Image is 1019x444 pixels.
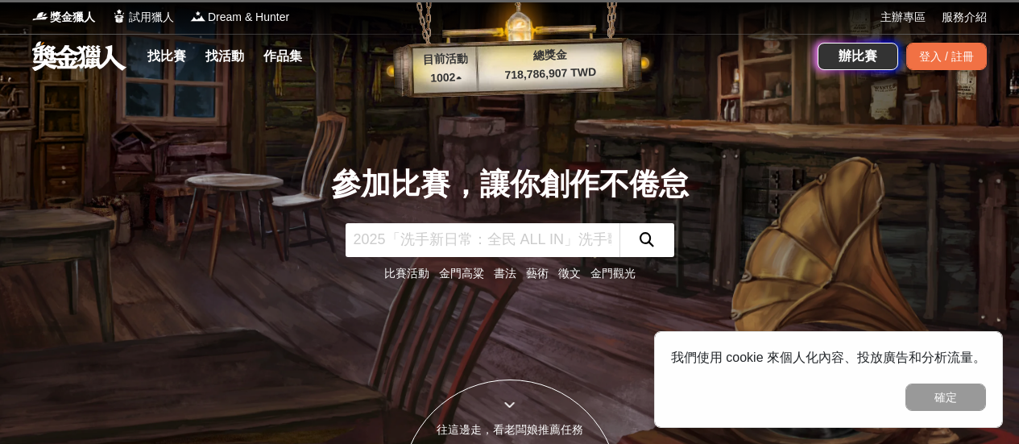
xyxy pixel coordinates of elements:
img: Logo [32,8,48,24]
a: 書法 [494,267,516,280]
span: 試用獵人 [129,9,174,26]
span: 我們使用 cookie 來個人化內容、投放廣告和分析流量。 [671,351,986,364]
p: 1002 ▴ [413,68,478,88]
a: 找活動 [199,45,251,68]
a: 服務介紹 [942,9,987,26]
a: 作品集 [257,45,309,68]
span: 獎金獵人 [50,9,95,26]
a: 比賽活動 [384,267,429,280]
a: 金門觀光 [590,267,636,280]
p: 總獎金 [477,44,623,66]
img: Logo [111,8,127,24]
a: 找比賽 [141,45,193,68]
button: 確定 [905,384,986,411]
a: Logo獎金獵人 [32,9,95,26]
p: 718,786,907 TWD [478,63,623,85]
img: Logo [190,8,206,24]
a: 辦比賽 [818,43,898,70]
input: 2025「洗手新日常：全民 ALL IN」洗手歌全台徵選 [346,223,619,257]
a: 徵文 [558,267,581,280]
div: 往這邊走，看老闆娘推薦任務 [402,421,618,438]
a: 藝術 [526,267,549,280]
div: 參加比賽，讓你創作不倦怠 [331,162,689,207]
a: LogoDream & Hunter [190,9,289,26]
a: 主辦專區 [880,9,926,26]
p: 目前活動 [412,50,478,69]
a: Logo試用獵人 [111,9,174,26]
span: Dream & Hunter [208,9,289,26]
a: 金門高粱 [439,267,484,280]
div: 登入 / 註冊 [906,43,987,70]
